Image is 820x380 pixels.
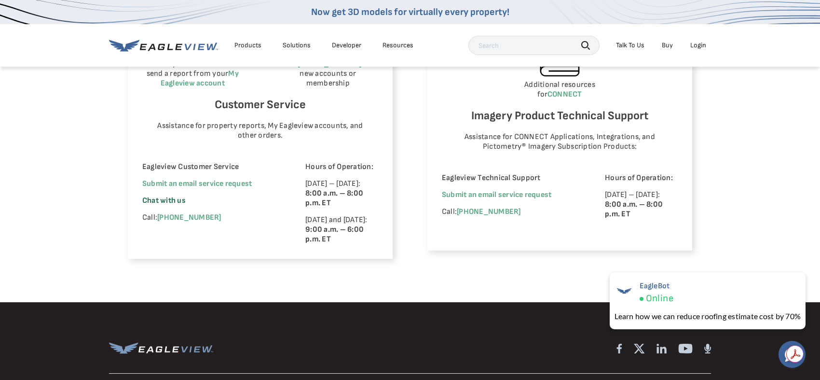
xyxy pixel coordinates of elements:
[616,41,644,50] div: Talk To Us
[442,80,678,99] p: Additional resources for
[442,190,551,199] a: Submit an email service request
[283,41,311,50] div: Solutions
[646,293,673,305] span: Online
[298,59,361,69] a: [PHONE_NUMBER]
[605,190,678,219] p: [DATE] – [DATE]:
[468,36,600,55] input: Search
[305,162,378,172] p: Hours of Operation:
[779,341,806,368] button: Hello, have a question? Let’s chat.
[690,41,706,50] div: Login
[305,225,364,244] strong: 9:00 a.m. – 6:00 p.m. ET
[442,173,578,183] p: Eagleview Technical Support
[442,207,578,217] p: Call:
[305,215,378,244] p: [DATE] and [DATE]:
[142,196,186,205] span: Chat with us
[142,179,252,188] a: Submit an email service request
[278,59,379,88] p: Call for new accounts or membership
[547,90,582,99] a: CONNECT
[157,213,221,222] a: [PHONE_NUMBER]
[605,173,678,183] p: Hours of Operation:
[142,59,243,88] p: Identify an address or re-send a report from your
[640,281,673,291] span: EagleBot
[305,189,363,208] strong: 8:00 a.m. – 8:00 p.m. ET
[442,107,678,125] h6: Imagery Product Technical Support
[662,41,673,50] a: Buy
[142,213,279,223] p: Call:
[383,41,413,50] div: Resources
[615,310,801,322] div: Learn how we can reduce roofing estimate cost by 70%
[605,200,663,219] strong: 8:00 a.m. – 8:00 p.m. ET
[311,6,509,18] a: Now get 3D models for virtually every property!
[161,69,239,88] a: My Eagleview account
[615,281,634,301] img: EagleBot
[152,121,369,141] p: Assistance for property reports, My Eagleview accounts, and other orders.
[457,207,520,216] a: [PHONE_NUMBER]
[234,41,261,50] div: Products
[451,132,669,152] p: Assistance for CONNECT Applications, Integrations, and Pictometry® Imagery Subscription Products:
[305,179,378,208] p: [DATE] – [DATE]:
[332,41,361,50] a: Developer
[142,96,378,114] h6: Customer Service
[142,162,279,172] p: Eagleview Customer Service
